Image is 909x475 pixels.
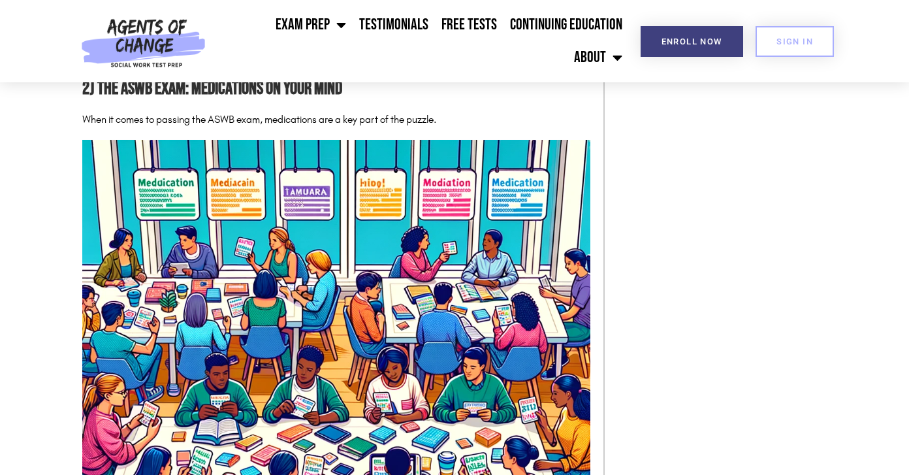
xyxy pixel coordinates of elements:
a: Enroll Now [641,26,743,57]
a: Testimonials [353,8,435,41]
a: Continuing Education [503,8,629,41]
span: SIGN IN [776,37,813,46]
a: About [567,41,629,74]
span: Enroll Now [662,37,722,46]
a: Free Tests [435,8,503,41]
p: When it comes to passing the ASWB exam, medications are a key part of the puzzle. [82,110,590,129]
nav: Menu [212,8,629,74]
a: SIGN IN [756,26,834,57]
a: Exam Prep [269,8,353,41]
h2: 2) The ASWB Exam: Medications on Your Mind [82,74,590,104]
